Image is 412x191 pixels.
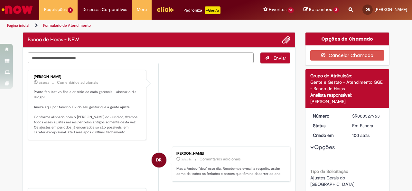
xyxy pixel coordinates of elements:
[181,158,192,161] span: 3d atrás
[308,113,348,119] dt: Número
[57,80,98,85] small: Comentários adicionais
[82,6,127,13] span: Despesas Corporativas
[39,81,49,85] time: 29/08/2025 17:09:52
[310,50,385,61] button: Cancelar Chamado
[310,168,348,174] b: Tipo da Solicitação
[176,152,284,156] div: [PERSON_NAME]
[310,79,385,92] div: Gente e Gestão - Atendimento GGE - Banco de Horas
[282,36,290,44] button: Adicionar anexos
[309,6,332,13] span: Rascunhos
[288,7,294,13] span: 13
[366,7,370,12] span: DR
[310,92,385,98] div: Analista responsável:
[43,23,91,28] a: Formulário de Atendimento
[308,132,348,138] dt: Criado em
[352,113,382,119] div: SR000527963
[156,5,174,14] img: click_logo_yellow_360x200.png
[352,132,382,138] div: 22/08/2025 17:14:18
[308,122,348,129] dt: Status
[181,158,192,161] time: 29/08/2025 16:58:35
[176,166,284,176] p: Mas a Ambev "deu" esse dia. Recebemos e-mail a respeito, assim como de todos os feriados e pontes...
[5,20,270,32] ul: Trilhas de página
[7,23,29,28] a: Página inicial
[200,157,241,162] small: Comentários adicionais
[205,6,220,14] p: +GenAi
[269,6,286,13] span: Favoritos
[375,7,407,12] span: [PERSON_NAME]
[274,55,286,61] span: Enviar
[304,7,339,13] a: Rascunhos
[28,37,79,43] h2: Banco de Horas - NEW Histórico de tíquete
[152,153,166,167] div: Diogo Kano Tavares Da Rocha
[137,6,147,13] span: More
[39,81,49,85] span: 3d atrás
[68,7,73,13] span: 1
[44,6,67,13] span: Requisições
[34,75,141,79] div: [PERSON_NAME]
[310,98,385,105] div: [PERSON_NAME]
[34,90,141,135] p: Ponto facultativo fica a critério de cada gerência - abonar o dia Diogo! Anexa aqui por favor o O...
[352,132,370,138] time: 22/08/2025 17:14:18
[333,7,339,13] span: 2
[28,53,254,63] textarea: Digite sua mensagem aqui...
[352,122,382,129] div: Em Espera
[183,6,220,14] div: Padroniza
[310,72,385,79] div: Grupo de Atribuição:
[305,33,389,45] div: Opções do Chamado
[156,152,162,168] span: DR
[260,53,290,63] button: Enviar
[1,3,34,16] img: ServiceNow
[310,175,354,187] span: Ajustes Gerais do [GEOGRAPHIC_DATA]
[352,132,370,138] span: 10d atrás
